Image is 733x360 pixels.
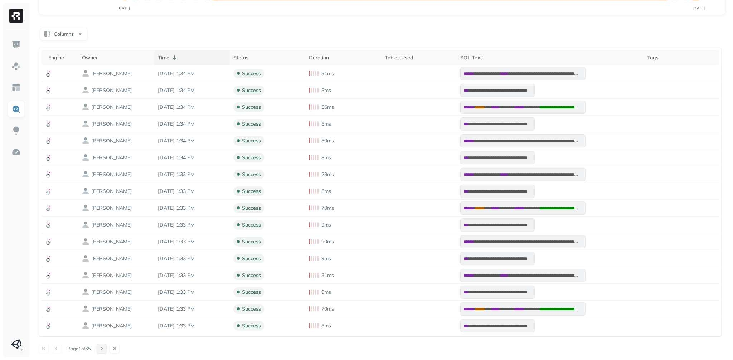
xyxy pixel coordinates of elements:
[158,289,226,296] p: Sep 4, 2025 1:33 PM
[321,306,334,312] p: 70ms
[82,54,150,61] div: Owner
[91,289,132,296] p: trino
[158,171,226,178] p: Sep 4, 2025 1:33 PM
[82,120,89,127] img: owner
[321,188,331,195] p: 8ms
[158,272,226,279] p: Sep 4, 2025 1:33 PM
[242,87,261,94] p: success
[82,171,89,178] img: owner
[91,238,132,245] p: trino
[158,255,226,262] p: Sep 4, 2025 1:33 PM
[242,306,261,312] p: success
[82,103,89,111] img: owner
[321,87,331,94] p: 8ms
[321,222,331,228] p: 9ms
[11,62,21,71] img: Assets
[321,322,331,329] p: 8ms
[91,171,132,178] p: trino
[91,205,132,211] p: trino
[82,255,89,262] img: owner
[91,104,132,111] p: trino
[321,289,331,296] p: 9ms
[321,272,334,279] p: 31ms
[82,154,89,161] img: owner
[321,121,331,127] p: 8ms
[158,306,226,312] p: Sep 4, 2025 1:33 PM
[242,322,261,329] p: success
[91,272,132,279] p: trino
[82,322,89,329] img: owner
[82,238,89,245] img: owner
[242,137,261,144] p: success
[242,171,261,178] p: success
[91,70,132,77] p: trino
[321,70,334,77] p: 31ms
[158,205,226,211] p: Sep 4, 2025 1:33 PM
[82,70,89,77] img: owner
[82,272,89,279] img: owner
[82,204,89,211] img: owner
[242,104,261,111] p: success
[11,40,21,49] img: Dashboard
[91,154,132,161] p: trino
[91,306,132,312] p: trino
[91,121,132,127] p: trino
[9,9,23,23] img: Ryft
[321,104,334,111] p: 56ms
[242,121,261,127] p: success
[693,6,705,10] tspan: [DATE]
[82,188,89,195] img: owner
[67,345,91,352] p: Page 1 of 65
[242,205,261,211] p: success
[321,137,334,144] p: 80ms
[242,222,261,228] p: success
[460,54,640,61] div: SQL Text
[91,188,132,195] p: trino
[158,104,226,111] p: Sep 4, 2025 1:34 PM
[385,54,453,61] div: Tables Used
[242,188,261,195] p: success
[158,53,226,62] div: Time
[309,54,377,61] div: Duration
[158,70,226,77] p: Sep 4, 2025 1:34 PM
[242,238,261,245] p: success
[40,28,88,40] button: Columns
[91,137,132,144] p: trino
[91,222,132,228] p: trino
[11,83,21,92] img: Asset Explorer
[158,137,226,144] p: Sep 4, 2025 1:34 PM
[91,255,132,262] p: trino
[242,289,261,296] p: success
[233,54,302,61] div: Status
[91,322,132,329] p: trino
[91,87,132,94] p: trino
[11,104,21,114] img: Query Explorer
[158,154,226,161] p: Sep 4, 2025 1:34 PM
[158,238,226,245] p: Sep 4, 2025 1:33 PM
[158,222,226,228] p: Sep 4, 2025 1:33 PM
[321,171,334,178] p: 28ms
[242,272,261,279] p: success
[158,87,226,94] p: Sep 4, 2025 1:34 PM
[321,238,334,245] p: 90ms
[11,147,21,157] img: Optimization
[82,137,89,144] img: owner
[321,205,334,211] p: 70ms
[82,221,89,228] img: owner
[158,188,226,195] p: Sep 4, 2025 1:33 PM
[321,154,331,161] p: 8ms
[11,339,21,349] img: Unity
[242,255,261,262] p: success
[321,255,331,262] p: 9ms
[242,154,261,161] p: success
[117,6,130,10] tspan: [DATE]
[158,121,226,127] p: Sep 4, 2025 1:34 PM
[48,54,75,61] div: Engine
[242,70,261,77] p: success
[82,288,89,296] img: owner
[158,322,226,329] p: Sep 4, 2025 1:33 PM
[82,305,89,312] img: owner
[647,54,715,61] div: Tags
[11,126,21,135] img: Insights
[82,87,89,94] img: owner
